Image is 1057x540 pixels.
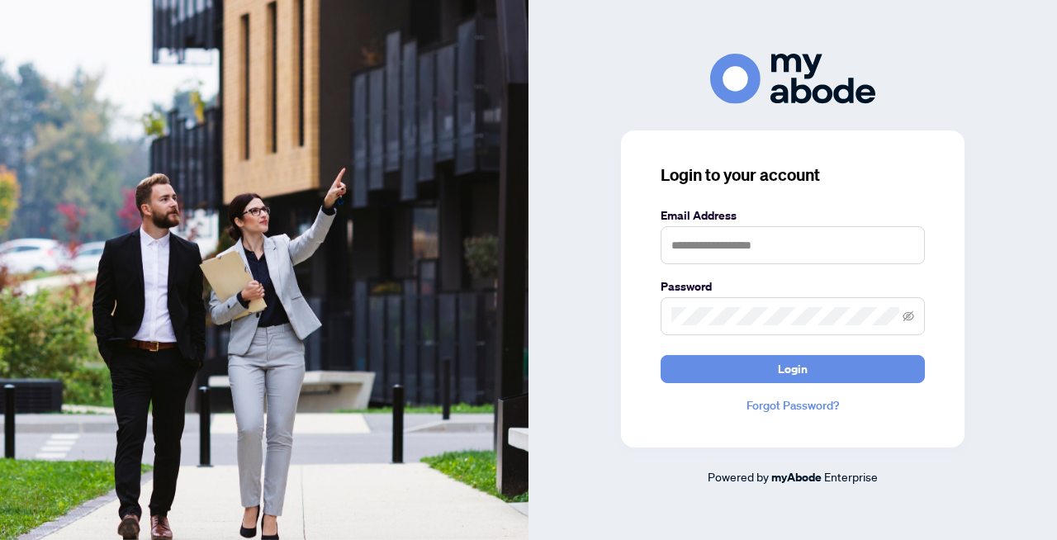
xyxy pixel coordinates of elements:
[710,54,875,104] img: ma-logo
[661,355,925,383] button: Login
[661,396,925,414] a: Forgot Password?
[824,469,878,484] span: Enterprise
[903,310,914,322] span: eye-invisible
[661,206,925,225] label: Email Address
[771,468,822,486] a: myAbode
[778,356,808,382] span: Login
[708,469,769,484] span: Powered by
[661,277,925,296] label: Password
[661,163,925,187] h3: Login to your account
